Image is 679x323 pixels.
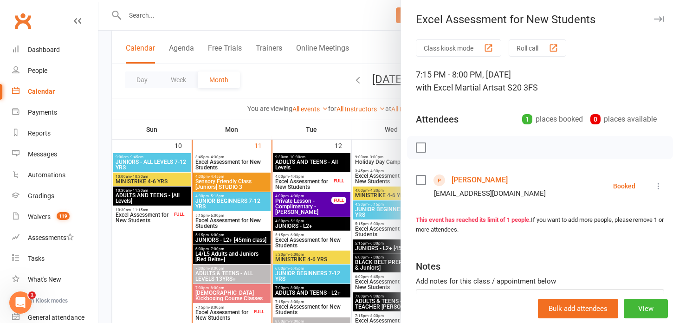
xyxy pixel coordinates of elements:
[590,113,657,126] div: places available
[416,276,664,287] div: Add notes for this class / appointment below
[434,187,546,200] div: [EMAIL_ADDRESS][DOMAIN_NAME]
[11,9,34,32] a: Clubworx
[28,192,54,200] div: Gradings
[28,276,61,283] div: What's New
[12,123,98,144] a: Reports
[590,114,601,124] div: 0
[28,46,60,53] div: Dashboard
[28,129,51,137] div: Reports
[509,39,566,57] button: Roll call
[12,165,98,186] a: Automations
[12,60,98,81] a: People
[416,68,664,94] div: 7:15 PM - 8:00 PM, [DATE]
[416,83,498,92] span: with Excel Martial Arts
[28,255,45,262] div: Tasks
[522,113,583,126] div: places booked
[12,269,98,290] a: What's New
[452,173,508,187] a: [PERSON_NAME]
[28,88,55,95] div: Calendar
[28,213,51,220] div: Waivers
[416,215,664,235] div: If you want to add more people, please remove 1 or more attendees.
[401,13,679,26] div: Excel Assessment for New Students
[12,248,98,269] a: Tasks
[12,102,98,123] a: Payments
[12,227,98,248] a: Assessments
[28,314,84,321] div: General attendance
[416,260,440,273] div: Notes
[28,234,74,241] div: Assessments
[28,67,47,74] div: People
[28,150,57,158] div: Messages
[498,83,538,92] span: at S20 3FS
[416,216,531,223] strong: This event has reached its limit of 1 people.
[28,171,65,179] div: Automations
[538,299,618,318] button: Bulk add attendees
[12,207,98,227] a: Waivers 119
[12,39,98,60] a: Dashboard
[522,114,532,124] div: 1
[12,144,98,165] a: Messages
[28,109,57,116] div: Payments
[12,81,98,102] a: Calendar
[624,299,668,318] button: View
[416,39,501,57] button: Class kiosk mode
[57,212,70,220] span: 119
[416,113,459,126] div: Attendees
[28,291,36,299] span: 1
[12,186,98,207] a: Gradings
[9,291,32,314] iframe: Intercom live chat
[613,183,635,189] div: Booked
